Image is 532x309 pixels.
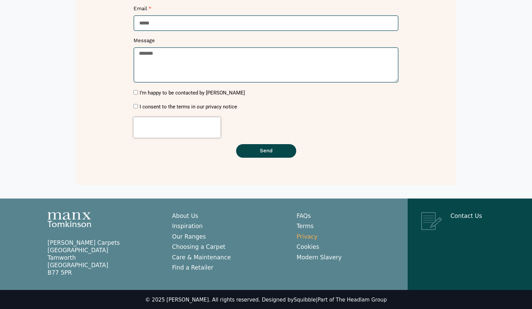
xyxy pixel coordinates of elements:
a: About Us [172,212,198,219]
a: Find a Retailer [172,264,214,271]
a: Inspiration [172,223,203,229]
a: Modern Slavery [297,254,342,261]
label: I consent to the terms in our privacy notice [140,104,237,110]
a: Care & Maintenance [172,254,231,261]
iframe: reCAPTCHA [134,117,220,138]
label: Email [134,5,152,15]
div: © 2025 [PERSON_NAME]. All rights reserved. Designed by | [145,297,387,304]
a: Choosing a Carpet [172,243,226,250]
a: Our Ranges [172,233,206,240]
p: [PERSON_NAME] Carpets [GEOGRAPHIC_DATA] Tamworth [GEOGRAPHIC_DATA] B77 5PR [48,239,159,276]
span: Send [260,148,272,153]
a: FAQs [297,212,311,219]
a: Cookies [297,243,319,250]
label: I’m happy to be contacted by [PERSON_NAME] [140,90,245,96]
a: Privacy [297,233,318,240]
a: Part of The Headlam Group [318,297,387,303]
button: Send [236,144,296,158]
label: Message [134,37,155,47]
a: Contact Us [450,212,482,219]
a: Squibble [294,297,316,303]
a: Terms [297,223,314,229]
img: Manx Tomkinson Logo [48,212,91,227]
